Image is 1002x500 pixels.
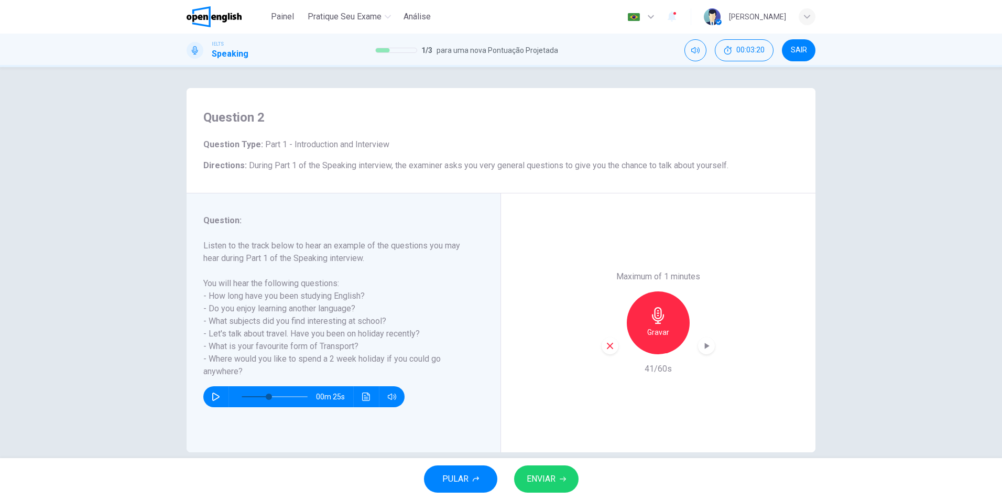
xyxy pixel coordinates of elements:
h6: Listen to the track below to hear an example of the questions you may hear during Part 1 of the S... [203,240,471,378]
button: Painel [266,7,299,26]
span: Painel [271,10,294,23]
span: ENVIAR [527,472,556,486]
button: Análise [399,7,435,26]
span: para uma nova Pontuação Projetada [437,44,558,57]
a: OpenEnglish logo [187,6,266,27]
h4: Question 2 [203,109,799,126]
span: PULAR [442,472,469,486]
span: IELTS [212,40,224,48]
button: PULAR [424,465,497,493]
h6: Gravar [647,326,669,339]
h6: Directions : [203,159,799,172]
div: Silenciar [684,39,706,61]
span: Análise [404,10,431,23]
button: 00:03:20 [715,39,774,61]
span: 00m 25s [316,386,353,407]
h1: Speaking [212,48,248,60]
button: Gravar [627,291,690,354]
button: ENVIAR [514,465,579,493]
span: SAIR [791,46,807,55]
div: [PERSON_NAME] [729,10,786,23]
img: Profile picture [704,8,721,25]
span: 00:03:20 [736,46,765,55]
img: OpenEnglish logo [187,6,242,27]
div: Esconder [715,39,774,61]
h6: Question Type : [203,138,799,151]
span: 1 / 3 [421,44,432,57]
button: Clique para ver a transcrição do áudio [358,386,375,407]
span: During Part 1 of the Speaking interview, the examiner asks you very general questions to give you... [249,160,728,170]
h6: Maximum of 1 minutes [616,270,700,283]
span: Pratique seu exame [308,10,382,23]
h6: Question : [203,214,471,227]
img: pt [627,13,640,21]
h6: 41/60s [645,363,672,375]
button: SAIR [782,39,815,61]
span: Part 1 - Introduction and Interview [263,139,389,149]
button: Pratique seu exame [303,7,395,26]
